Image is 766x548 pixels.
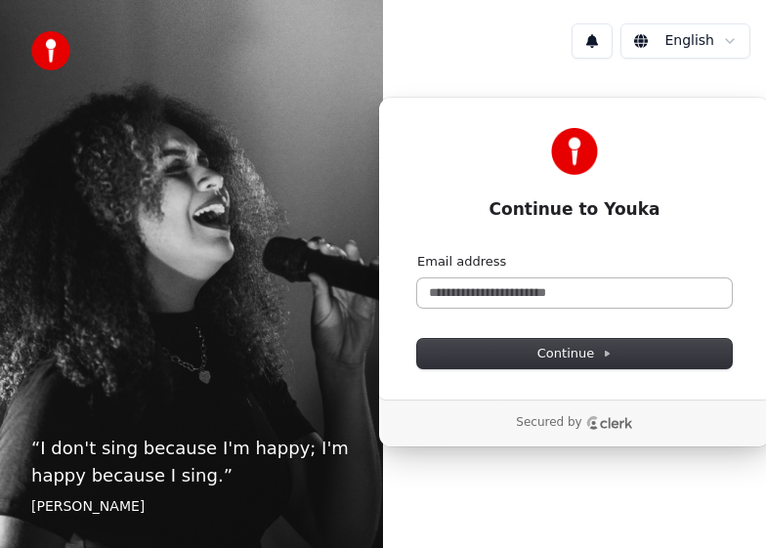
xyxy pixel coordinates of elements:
h1: Continue to Youka [417,198,732,222]
label: Email address [417,253,506,271]
img: Youka [551,128,598,175]
span: Continue [537,345,612,362]
img: youka [31,31,70,70]
p: Secured by [516,415,581,431]
p: “ I don't sing because I'm happy; I'm happy because I sing. ” [31,435,352,489]
footer: [PERSON_NAME] [31,497,352,517]
button: Continue [417,339,732,368]
a: Clerk logo [586,416,633,430]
